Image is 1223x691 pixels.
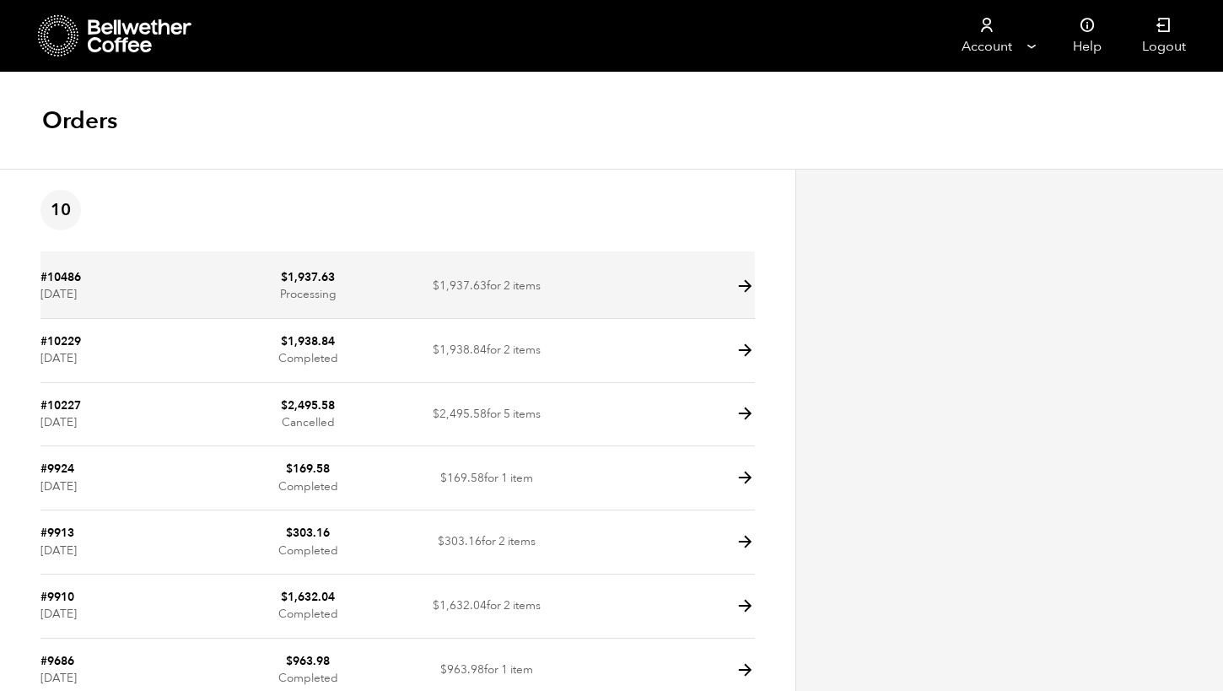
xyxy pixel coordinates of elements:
span: 1,632.04 [433,597,487,613]
bdi: 1,937.63 [281,269,335,285]
bdi: 963.98 [286,653,330,669]
span: $ [440,661,447,678]
span: 169.58 [440,470,484,486]
span: 10 [40,190,81,230]
span: $ [281,397,288,413]
a: #9910 [40,589,74,605]
h1: Orders [42,105,117,136]
bdi: 1,938.84 [281,333,335,349]
a: #9686 [40,653,74,669]
time: [DATE] [40,543,77,559]
td: Cancelled [219,383,398,447]
a: #10486 [40,269,81,285]
td: Completed [219,446,398,510]
span: 963.98 [440,661,484,678]
a: #10227 [40,397,81,413]
td: for 5 items [397,383,576,447]
bdi: 303.16 [286,525,330,541]
time: [DATE] [40,478,77,494]
span: 2,495.58 [433,406,487,422]
td: for 1 item [397,446,576,510]
span: $ [433,278,439,294]
span: $ [281,589,288,605]
span: $ [286,461,293,477]
a: #9913 [40,525,74,541]
bdi: 169.58 [286,461,330,477]
time: [DATE] [40,286,77,302]
span: $ [433,406,439,422]
bdi: 1,632.04 [281,589,335,605]
span: $ [440,470,447,486]
span: 303.16 [438,533,482,549]
span: $ [433,342,439,358]
span: $ [286,653,293,669]
bdi: 2,495.58 [281,397,335,413]
td: for 2 items [397,510,576,575]
span: $ [281,333,288,349]
a: #9924 [40,461,74,477]
time: [DATE] [40,606,77,622]
td: for 2 items [397,319,576,383]
span: $ [438,533,444,549]
td: Processing [219,255,398,319]
span: 1,937.63 [433,278,487,294]
td: Completed [219,510,398,575]
td: Completed [219,319,398,383]
time: [DATE] [40,670,77,686]
span: $ [286,525,293,541]
time: [DATE] [40,350,77,366]
span: $ [281,269,288,285]
span: 1,938.84 [433,342,487,358]
span: $ [433,597,439,613]
a: #10229 [40,333,81,349]
td: for 2 items [397,575,576,639]
td: Completed [219,575,398,639]
time: [DATE] [40,414,77,430]
td: for 2 items [397,255,576,319]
